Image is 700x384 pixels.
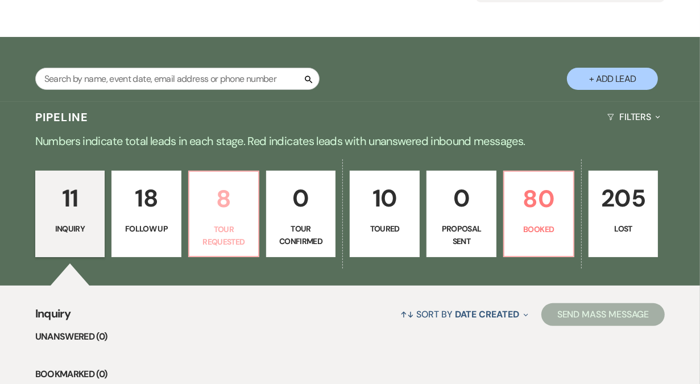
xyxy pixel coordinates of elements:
[188,171,259,257] a: 8Tour Requested
[455,308,519,320] span: Date Created
[511,223,566,236] p: Booked
[196,223,251,249] p: Tour Requested
[596,179,651,217] p: 205
[503,171,574,257] a: 80Booked
[541,303,665,326] button: Send Mass Message
[111,171,181,257] a: 18Follow Up
[266,171,336,257] a: 0Tour Confirmed
[274,179,329,217] p: 0
[511,180,566,218] p: 80
[196,180,251,218] p: 8
[35,68,320,90] input: Search by name, event date, email address or phone number
[596,222,651,235] p: Lost
[43,222,98,235] p: Inquiry
[589,171,658,257] a: 205Lost
[350,171,420,257] a: 10Toured
[357,179,412,217] p: 10
[43,179,98,217] p: 11
[35,171,105,257] a: 11Inquiry
[426,171,496,257] a: 0Proposal Sent
[35,109,89,125] h3: Pipeline
[401,308,415,320] span: ↑↓
[603,102,665,132] button: Filters
[357,222,412,235] p: Toured
[396,299,533,329] button: Sort By Date Created
[274,222,329,248] p: Tour Confirmed
[119,222,174,235] p: Follow Up
[119,179,174,217] p: 18
[35,329,665,344] li: Unanswered (0)
[35,367,665,382] li: Bookmarked (0)
[434,222,489,248] p: Proposal Sent
[35,305,71,329] span: Inquiry
[567,68,658,90] button: + Add Lead
[434,179,489,217] p: 0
